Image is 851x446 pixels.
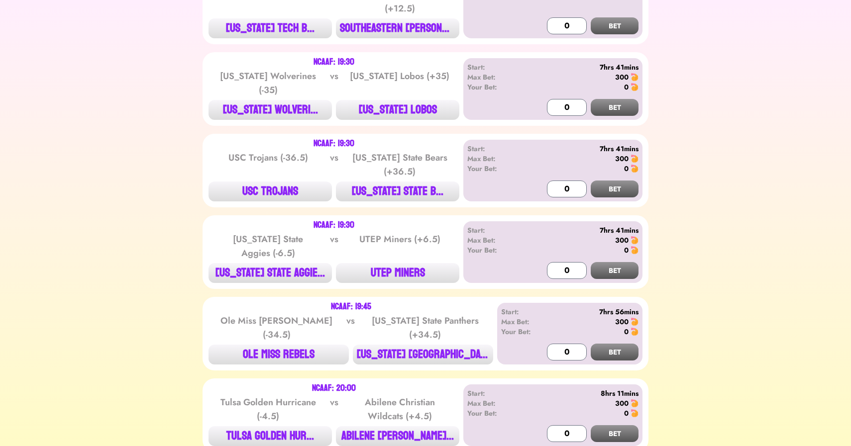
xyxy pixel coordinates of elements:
div: NCAAF: 19:30 [314,58,354,66]
div: vs [328,69,340,97]
div: Your Bet: [467,245,525,255]
div: Start: [467,144,525,154]
div: Max Bet: [467,154,525,164]
button: BET [591,344,638,360]
div: [US_STATE] Wolverines (-35) [218,69,319,97]
div: Start: [467,388,525,398]
button: [US_STATE] [GEOGRAPHIC_DATA][US_STATE]... [353,345,493,364]
button: BET [591,262,638,279]
img: 🍤 [631,155,638,163]
div: Max Bet: [467,235,525,245]
div: vs [328,151,340,178]
div: vs [328,395,340,423]
div: Your Bet: [501,327,547,337]
div: 7hrs 41mins [525,62,638,72]
div: 7hrs 41mins [525,144,638,154]
img: 🍤 [631,165,638,173]
div: Your Bet: [467,408,525,418]
button: [US_STATE] STATE B... [336,181,459,201]
div: Max Bet: [467,398,525,408]
div: NCAAF: 19:30 [314,140,354,148]
div: Start: [467,62,525,72]
div: 0 [624,164,629,174]
div: 8hrs 11mins [525,388,638,398]
div: 0 [624,82,629,92]
img: 🍤 [631,328,638,336]
button: BET [591,180,638,197]
div: 300 [615,154,629,164]
button: SOUTHEASTERN [PERSON_NAME]... [336,18,459,38]
img: 🍤 [631,318,638,326]
div: Start: [501,307,547,317]
div: Tulsa Golden Hurricane (-4.5) [218,395,319,423]
button: [US_STATE] TECH B... [209,18,332,38]
button: OLE MISS REBELS [209,345,349,364]
div: 300 [615,235,629,245]
div: 0 [624,245,629,255]
button: BET [591,99,638,116]
div: 7hrs 56mins [547,307,638,317]
div: [US_STATE] State Aggies (-6.5) [218,232,319,260]
div: [US_STATE] Lobos (+35) [349,69,450,97]
div: Max Bet: [467,72,525,82]
div: Your Bet: [467,82,525,92]
div: [US_STATE] State Bears (+36.5) [349,151,450,178]
button: [US_STATE] WOLVERI... [209,100,332,120]
div: vs [344,314,357,342]
button: TULSA GOLDEN HUR... [209,426,332,446]
img: 🍤 [631,409,638,417]
button: USC TROJANS [209,181,332,201]
div: Your Bet: [467,164,525,174]
button: ABILENE [PERSON_NAME]... [336,426,459,446]
button: BET [591,425,638,442]
div: 0 [624,408,629,418]
div: Max Bet: [501,317,547,327]
div: 300 [615,317,629,327]
div: NCAAF: 19:45 [331,303,371,311]
div: 7hrs 41mins [525,225,638,235]
button: BET [591,17,638,34]
div: NCAAF: 19:30 [314,221,354,229]
img: 🍤 [631,73,638,81]
button: UTEP MINERS [336,263,459,283]
div: UTEP Miners (+6.5) [349,232,450,260]
img: 🍤 [631,399,638,407]
div: 0 [624,327,629,337]
div: 300 [615,72,629,82]
div: Start: [467,225,525,235]
div: Ole Miss [PERSON_NAME] (-34.5) [219,314,333,342]
div: 300 [615,398,629,408]
button: [US_STATE] STATE AGGIE... [209,263,332,283]
img: 🍤 [631,246,638,254]
div: USC Trojans (-36.5) [218,151,319,178]
img: 🍤 [631,83,638,91]
div: NCAAF: 20:00 [312,384,356,392]
div: [US_STATE] State Panthers (+34.5) [368,314,482,342]
div: vs [328,232,340,260]
div: Abilene Christian Wildcats (+4.5) [349,395,450,423]
button: [US_STATE] LOBOS [336,100,459,120]
img: 🍤 [631,236,638,244]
